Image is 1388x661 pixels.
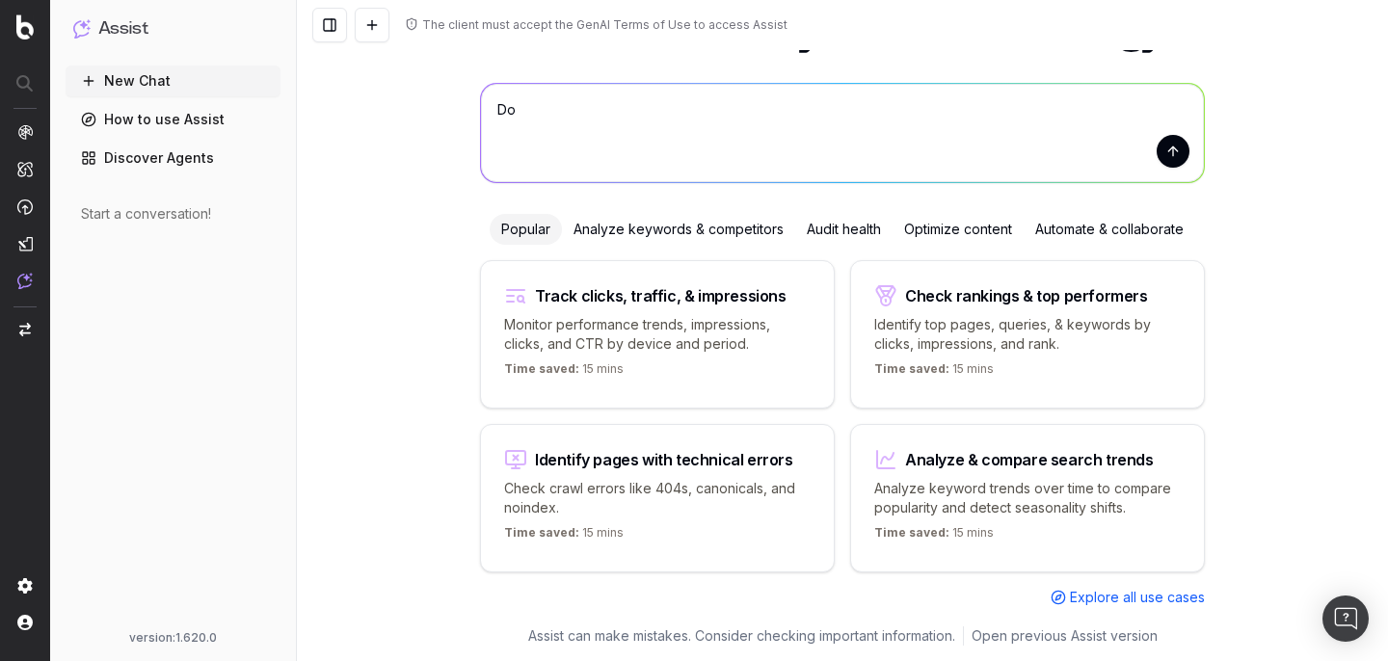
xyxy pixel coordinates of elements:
[1070,588,1205,607] span: Explore all use cases
[17,615,33,630] img: My account
[562,214,795,245] div: Analyze keywords & competitors
[17,578,33,594] img: Setting
[874,525,949,540] span: Time saved:
[422,17,787,33] div: The client must accept the GenAI Terms of Use to access Assist
[504,525,579,540] span: Time saved:
[504,479,811,517] p: Check crawl errors like 404s, canonicals, and noindex.
[874,361,949,376] span: Time saved:
[17,198,33,215] img: Activation
[73,630,273,646] div: version: 1.620.0
[1051,588,1205,607] a: Explore all use cases
[66,104,280,135] a: How to use Assist
[905,288,1148,304] div: Check rankings & top performers
[874,525,994,548] p: 15 mins
[874,315,1181,354] p: Identify top pages, queries, & keywords by clicks, impressions, and rank.
[19,323,31,336] img: Switch project
[535,288,787,304] div: Track clicks, traffic, & impressions
[893,214,1024,245] div: Optimize content
[17,161,33,177] img: Intelligence
[504,315,811,354] p: Monitor performance trends, impressions, clicks, and CTR by device and period.
[528,626,955,646] p: Assist can make mistakes. Consider checking important information.
[504,361,579,376] span: Time saved:
[66,66,280,96] button: New Chat
[504,361,624,384] p: 15 mins
[81,204,265,224] div: Start a conversation!
[17,273,33,289] img: Assist
[504,525,624,548] p: 15 mins
[795,214,893,245] div: Audit health
[535,452,793,467] div: Identify pages with technical errors
[17,236,33,251] img: Studio
[874,361,994,384] p: 15 mins
[1024,214,1195,245] div: Automate & collaborate
[972,626,1158,646] a: Open previous Assist version
[73,15,273,42] button: Assist
[481,84,1204,182] textarea: Do
[98,15,148,42] h1: Assist
[1322,595,1369,642] div: Open Intercom Messenger
[73,19,91,38] img: Assist
[17,124,33,140] img: Analytics
[16,14,34,40] img: Botify logo
[905,452,1154,467] div: Analyze & compare search trends
[874,479,1181,517] p: Analyze keyword trends over time to compare popularity and detect seasonality shifts.
[490,214,562,245] div: Popular
[66,143,280,173] a: Discover Agents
